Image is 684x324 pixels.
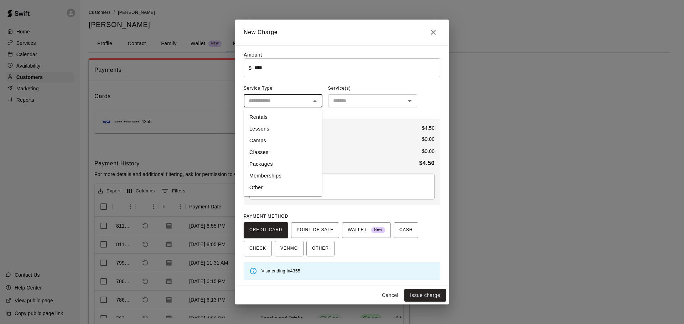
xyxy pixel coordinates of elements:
button: Close [310,96,320,106]
span: VENMO [280,243,298,254]
span: OTHER [312,243,329,254]
button: VENMO [275,241,304,256]
p: $ 0.00 [422,148,435,155]
span: POINT OF SALE [297,224,333,236]
span: Service(s) [328,83,351,94]
b: $ 4.50 [419,160,435,166]
button: Open [405,96,415,106]
li: Lessons [244,123,322,135]
button: Close [426,25,440,39]
button: Issue charge [404,289,446,302]
p: $ 0.00 [422,136,435,143]
li: Memberships [244,170,322,182]
h2: New Charge [235,20,449,45]
button: CASH [394,222,418,238]
span: Service Type [244,83,322,94]
li: Packages [244,158,322,170]
button: POINT OF SALE [291,222,339,238]
span: CREDIT CARD [249,224,283,236]
span: WALLET [348,224,385,236]
span: CASH [399,224,413,236]
button: CREDIT CARD [244,222,288,238]
span: PAYMENT METHOD [244,214,288,219]
span: Visa ending in 4355 [261,269,300,273]
li: Camps [244,135,322,147]
button: WALLET New [342,222,391,238]
li: Other [244,182,322,193]
p: $ 4.50 [422,124,435,132]
li: Classes [244,147,322,158]
span: New [371,225,385,235]
button: OTHER [306,241,335,256]
li: Rentals [244,111,322,123]
span: CHECK [249,243,266,254]
p: $ [249,64,252,71]
button: CHECK [244,241,272,256]
label: Amount [244,52,262,58]
button: Cancel [379,289,401,302]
